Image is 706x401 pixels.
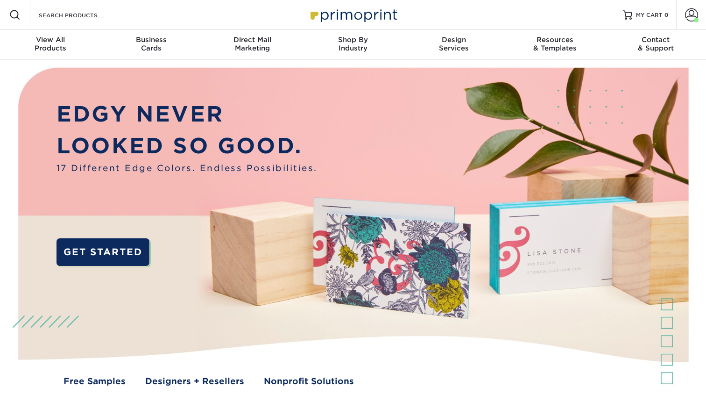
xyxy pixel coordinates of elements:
[56,98,318,130] p: EDGY NEVER
[605,36,706,44] span: Contact
[636,11,663,19] span: MY CART
[504,36,605,44] span: Resources
[101,36,202,44] span: Business
[403,36,504,44] span: Design
[403,36,504,52] div: Services
[303,36,403,44] span: Shop By
[56,162,318,174] span: 17 Different Edge Colors. Endless Possibilities.
[56,130,318,162] p: LOOKED SO GOOD.
[605,30,706,60] a: Contact& Support
[145,375,244,387] a: Designers + Resellers
[202,36,303,44] span: Direct Mail
[504,30,605,60] a: Resources& Templates
[101,30,202,60] a: BusinessCards
[202,30,303,60] a: Direct MailMarketing
[303,30,403,60] a: Shop ByIndustry
[264,375,354,387] a: Nonprofit Solutions
[64,375,126,387] a: Free Samples
[605,36,706,52] div: & Support
[664,12,669,18] span: 0
[38,9,129,21] input: SEARCH PRODUCTS.....
[504,36,605,52] div: & Templates
[202,36,303,52] div: Marketing
[403,30,504,60] a: DesignServices
[56,238,149,266] a: GET STARTED
[101,36,202,52] div: Cards
[306,5,400,25] img: Primoprint
[303,36,403,52] div: Industry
